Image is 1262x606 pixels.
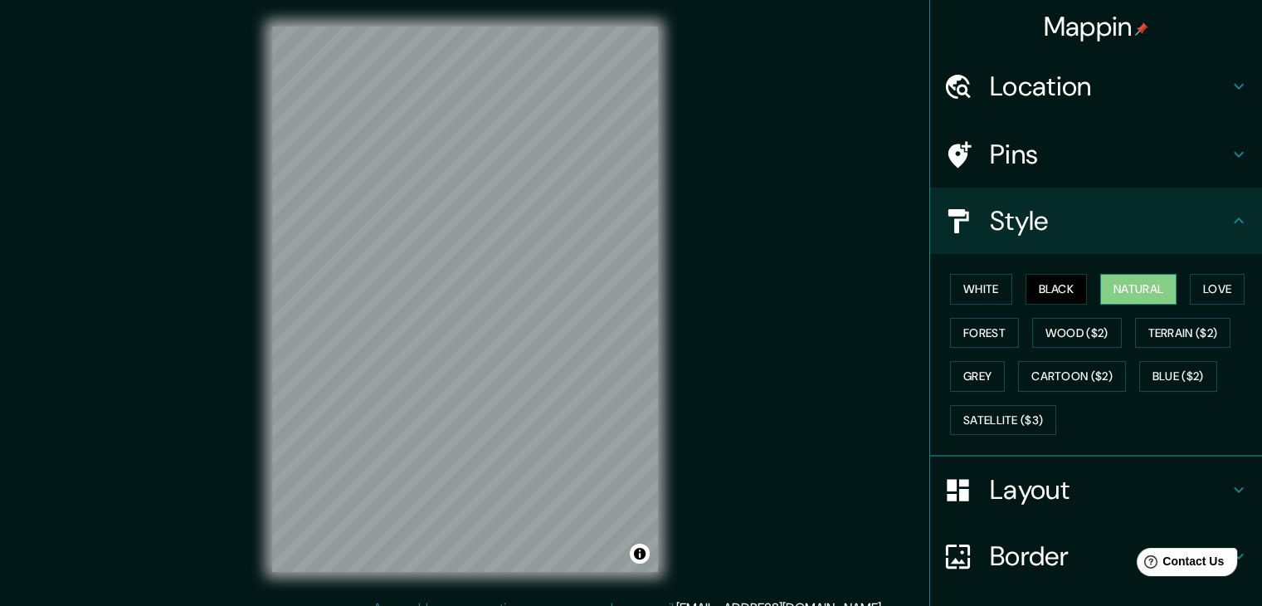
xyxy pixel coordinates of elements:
img: pin-icon.png [1135,22,1148,36]
h4: Layout [990,473,1229,506]
div: Location [930,53,1262,120]
button: White [950,274,1012,305]
h4: Location [990,70,1229,103]
div: Border [930,523,1262,589]
button: Satellite ($3) [950,405,1056,436]
button: Toggle attribution [630,544,650,564]
button: Forest [950,318,1019,349]
h4: Style [990,204,1229,237]
button: Terrain ($2) [1135,318,1231,349]
div: Style [930,188,1262,254]
div: Pins [930,121,1262,188]
button: Blue ($2) [1139,361,1217,392]
h4: Pins [990,138,1229,171]
button: Black [1026,274,1088,305]
iframe: Help widget launcher [1114,541,1244,588]
h4: Mappin [1044,10,1149,43]
button: Natural [1100,274,1177,305]
h4: Border [990,540,1229,573]
button: Wood ($2) [1032,318,1122,349]
button: Love [1190,274,1245,305]
button: Cartoon ($2) [1018,361,1126,392]
button: Grey [950,361,1005,392]
div: Layout [930,457,1262,523]
canvas: Map [272,27,658,572]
